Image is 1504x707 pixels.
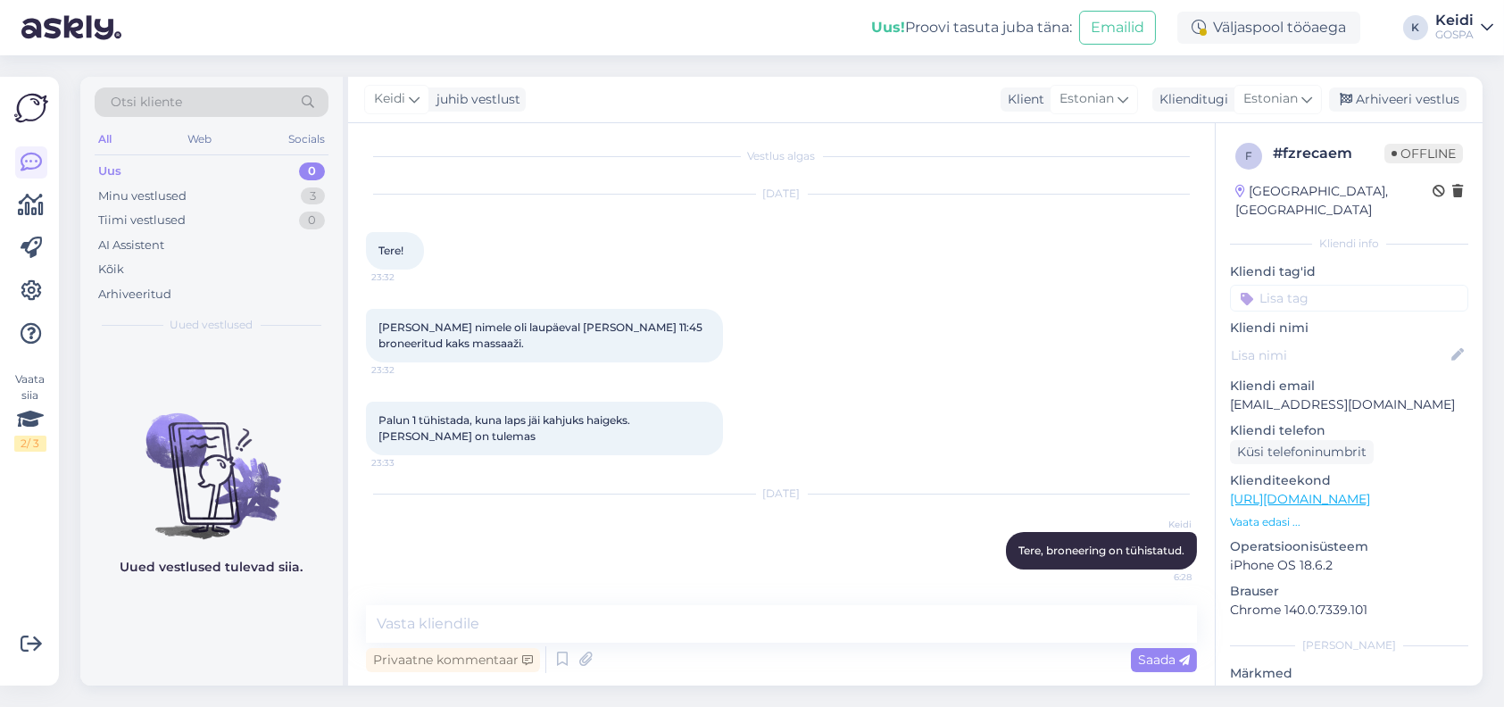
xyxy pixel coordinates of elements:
[1138,652,1190,668] span: Saada
[366,186,1197,202] div: [DATE]
[1403,15,1428,40] div: K
[1230,395,1468,414] p: [EMAIL_ADDRESS][DOMAIN_NAME]
[371,363,438,377] span: 23:32
[429,90,520,109] div: juhib vestlust
[1230,637,1468,653] div: [PERSON_NAME]
[871,19,905,36] b: Uus!
[98,237,164,254] div: AI Assistent
[14,91,48,125] img: Askly Logo
[378,244,403,257] span: Tere!
[1230,236,1468,252] div: Kliendi info
[366,648,540,672] div: Privaatne kommentaar
[1230,262,1468,281] p: Kliendi tag'id
[1152,90,1228,109] div: Klienditugi
[1435,13,1493,42] a: KeidiGOSPA
[285,128,328,151] div: Socials
[185,128,216,151] div: Web
[98,261,124,279] div: Kõik
[1230,556,1468,575] p: iPhone OS 18.6.2
[1230,319,1468,337] p: Kliendi nimi
[1125,570,1192,584] span: 6:28
[299,162,325,180] div: 0
[98,286,171,304] div: Arhiveeritud
[1230,601,1468,620] p: Chrome 140.0.7339.101
[1231,345,1448,365] input: Lisa nimi
[98,212,186,229] div: Tiimi vestlused
[1243,89,1298,109] span: Estonian
[366,486,1197,502] div: [DATE]
[111,93,182,112] span: Otsi kliente
[301,187,325,205] div: 3
[871,17,1072,38] div: Proovi tasuta juba täna:
[1230,491,1370,507] a: [URL][DOMAIN_NAME]
[1230,440,1374,464] div: Küsi telefoninumbrit
[14,436,46,452] div: 2 / 3
[378,413,633,443] span: Palun 1 tühistada, kuna laps jäi kahjuks haigeks. [PERSON_NAME] on tulemas
[14,371,46,452] div: Vaata siia
[378,320,705,350] span: [PERSON_NAME] nimele oli laupäeval [PERSON_NAME] 11:45 broneeritud kaks massaaži.
[299,212,325,229] div: 0
[1384,144,1463,163] span: Offline
[1230,471,1468,490] p: Klienditeekond
[98,162,121,180] div: Uus
[1245,149,1252,162] span: f
[95,128,115,151] div: All
[371,456,438,470] span: 23:33
[1230,285,1468,312] input: Lisa tag
[120,558,303,577] p: Uued vestlused tulevad siia.
[1230,582,1468,601] p: Brauser
[1235,182,1433,220] div: [GEOGRAPHIC_DATA], [GEOGRAPHIC_DATA]
[1125,518,1192,531] span: Keidi
[170,317,253,333] span: Uued vestlused
[1230,514,1468,530] p: Vaata edasi ...
[1230,377,1468,395] p: Kliendi email
[1079,11,1156,45] button: Emailid
[1059,89,1114,109] span: Estonian
[1435,13,1474,28] div: Keidi
[1230,421,1468,440] p: Kliendi telefon
[1177,12,1360,44] div: Väljaspool tööaega
[1230,664,1468,683] p: Märkmed
[80,381,343,542] img: No chats
[1273,143,1384,164] div: # fzrecaem
[1435,28,1474,42] div: GOSPA
[374,89,405,109] span: Keidi
[1018,544,1184,557] span: Tere, broneering on tühistatud.
[371,270,438,284] span: 23:32
[1329,87,1467,112] div: Arhiveeri vestlus
[1001,90,1044,109] div: Klient
[366,148,1197,164] div: Vestlus algas
[1230,537,1468,556] p: Operatsioonisüsteem
[98,187,187,205] div: Minu vestlused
